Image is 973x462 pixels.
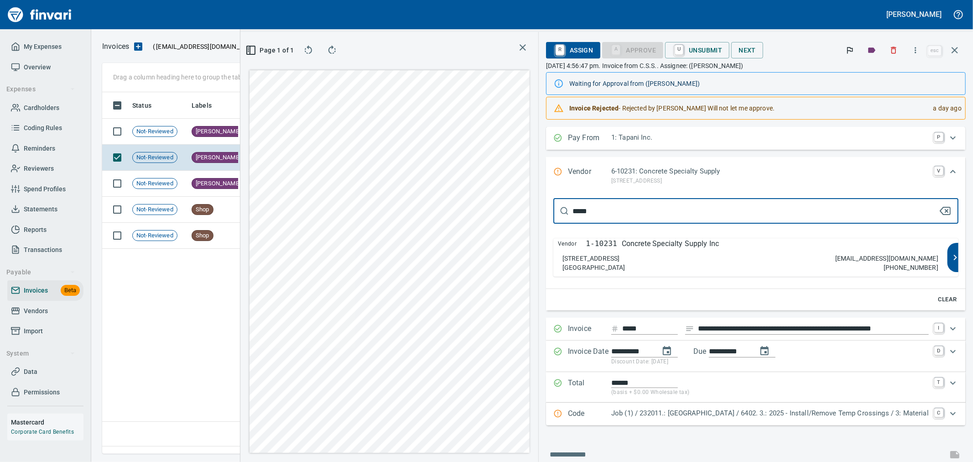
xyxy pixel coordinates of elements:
span: Reports [24,224,47,236]
svg: Invoice description [685,324,694,333]
button: UUnsubmit [665,42,729,58]
span: Spend Profiles [24,184,66,195]
div: Expand [546,372,966,403]
a: Import [7,321,83,341]
div: Expand [546,318,966,341]
a: My Expenses [7,37,83,57]
img: Finvari [5,4,74,26]
span: Status [132,100,163,111]
p: ( ) [147,42,263,51]
span: Overview [24,62,51,73]
span: [PERSON_NAME] [192,127,244,136]
td: [DATE] [238,145,288,171]
span: Not-Reviewed [133,231,177,240]
span: [EMAIL_ADDRESS][DOMAIN_NAME] [155,42,260,51]
button: Discard [884,40,904,60]
p: Job (1) / 232011.: [GEOGRAPHIC_DATA] / 6402. 3.: 2025 - Install/Remove Temp Crossings / 3: Material [611,408,929,419]
p: Pay From [568,132,611,144]
p: Discount Date: [DATE] [611,357,929,367]
a: Data [7,362,83,382]
span: Statements [24,204,57,215]
p: [STREET_ADDRESS] [611,177,929,186]
p: (basis + $0.00 Wholesale tax) [611,388,929,397]
a: I [934,323,943,332]
span: Assign [553,42,593,58]
p: Concrete Specialty Supply Inc [622,238,719,249]
td: [DATE] [238,119,288,145]
div: Expand [546,157,966,194]
h6: Mastercard [11,417,83,427]
span: Reviewers [24,163,54,174]
div: Expand [546,127,966,150]
span: Cardholders [24,102,59,114]
span: Vendors [24,305,48,317]
p: Invoice [568,323,611,335]
a: Overview [7,57,83,78]
span: Labels [192,100,224,111]
div: - Rejected by [PERSON_NAME] Will not let me approve. [569,100,926,116]
button: Vendor1-10231Concrete Specialty Supply Inc[STREET_ADDRESS][GEOGRAPHIC_DATA][EMAIL_ADDRESS][DOMAIN... [553,238,958,277]
div: nf [602,45,663,53]
p: 1-10231 [586,238,617,249]
button: RAssign [546,42,600,58]
a: V [934,166,943,175]
span: Beta [61,285,80,296]
a: Reports [7,220,83,240]
span: Payable [6,267,75,278]
button: More [905,40,926,60]
a: esc [928,46,942,56]
button: Page 1 of 1 [248,42,294,58]
p: [GEOGRAPHIC_DATA] [562,263,625,272]
button: Payable [3,264,79,281]
a: Statements [7,199,83,220]
span: Clear [935,294,960,305]
span: Not-Reviewed [133,179,177,188]
div: Expand [546,341,966,372]
button: change due date [754,340,775,362]
a: Reviewers [7,158,83,179]
a: T [934,378,943,387]
button: Upload an Invoice [129,41,147,52]
a: Permissions [7,382,83,403]
a: Cardholders [7,98,83,118]
span: Close invoice [926,39,966,61]
span: Shop [192,231,213,240]
span: Not-Reviewed [133,127,177,136]
span: Data [24,366,37,378]
p: [STREET_ADDRESS] [562,254,619,263]
p: Invoice Date [568,346,611,367]
h5: [PERSON_NAME] [887,10,942,19]
span: Unsubmit [672,42,722,58]
td: [DATE] [238,197,288,223]
button: Labels [862,40,882,60]
td: [DATE] [238,223,288,249]
td: [DATE] [238,171,288,197]
p: Total [568,378,611,397]
span: Permissions [24,387,60,398]
button: change date [656,340,678,362]
p: Vendor [568,166,611,185]
a: P [934,132,943,142]
p: [PHONE_NUMBER] [884,263,938,272]
span: Next [739,45,756,56]
span: Transactions [24,244,62,256]
a: Coding Rules [7,118,83,138]
span: Shop [192,205,213,214]
button: System [3,345,79,362]
strong: Invoice Rejected [569,105,619,112]
button: [PERSON_NAME] [885,7,944,21]
p: [EMAIL_ADDRESS][DOMAIN_NAME] [835,254,938,263]
p: Due [693,346,737,357]
a: Vendors [7,301,83,321]
a: C [934,408,943,417]
button: Next [731,42,763,59]
span: Coding Rules [24,122,62,134]
div: Expand [546,403,966,425]
span: My Expenses [24,41,62,52]
a: Reminders [7,138,83,159]
span: System [6,348,75,359]
span: Not-Reviewed [133,205,177,214]
a: InvoicesBeta [7,280,83,301]
span: Page 1 of 1 [251,45,290,56]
